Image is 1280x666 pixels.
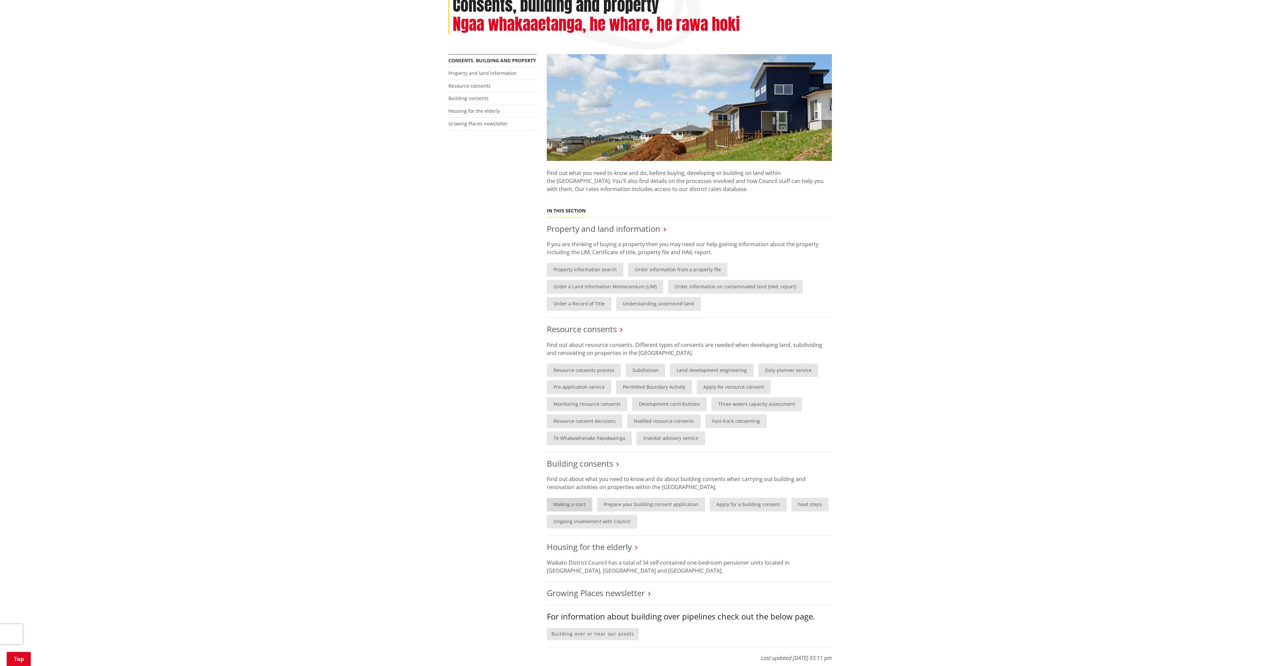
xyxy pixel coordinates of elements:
[547,458,613,469] a: Building consents
[547,587,645,598] a: Growing Places newsletter
[547,559,832,575] p: Waikato District Council has a total of 34 self-contained one-bedroom pensioner units located in ...
[627,414,701,428] a: Notified resource consents
[547,647,832,662] p: Last updated [DATE] 03:11 pm
[547,475,832,491] p: Find out about what you need to know and do about building consents when carrying out building an...
[547,432,632,445] a: Te Whakawhanake Papakaainga
[547,397,627,411] a: Monitoring resource consents
[616,380,692,394] a: Permitted Boundary Activity
[547,54,832,161] img: Land-and-property-landscape
[547,498,592,511] a: Making a start
[547,297,611,311] a: Order a Record of Title
[547,240,832,256] p: If you are thinking of buying a property then you may need our help gaining information about the...
[758,364,818,377] a: Duty planner service
[547,380,611,394] a: Pre-application service
[547,414,622,428] a: Resource consent decisions
[616,297,701,311] a: Understanding unserviced land
[1249,638,1273,662] iframe: Messenger Launcher
[636,432,705,445] a: Investor advisory service
[448,57,536,64] a: Consents, building and property
[547,223,660,234] a: Property and land information
[668,280,803,294] a: Order information on contaminated land (HAIL report)
[448,120,508,127] a: Growing Places newsletter
[547,364,621,377] a: Resource consents process
[597,498,705,511] a: Prepare your building consent application
[710,498,787,511] a: Apply for a building consent
[670,364,754,377] a: Land development engineering
[547,628,639,640] a: Building over or near our assets
[448,108,500,114] a: Housing for the elderly
[547,341,832,357] p: Find out about resource consents. Different types of consents are needed when developing land, su...
[705,414,767,428] a: Fast-track consenting
[697,380,771,394] a: Apply for resource consent
[547,541,632,552] a: Housing for the elderly
[626,364,665,377] a: Subdivision
[632,397,707,411] a: Development contributions
[547,280,663,294] a: Order a Land Information Memorandum (LIM)
[448,95,489,101] a: Building consents
[628,263,728,277] a: Order information from a property file
[547,208,586,214] h5: In this section
[711,397,802,411] a: Three waters capacity assessment
[7,652,31,666] a: Top
[547,323,617,335] a: Resource consents
[547,161,832,201] p: Find out what you need to know and do, before buying, developing or building on land within the [...
[453,15,740,34] h2: Ngaa whakaaetanga, he whare, he rawa hoki
[547,612,832,622] h3: For information about building over pipelines check out the below page.
[547,515,637,529] a: Ongoing involvement with Council
[791,498,829,511] a: Next steps
[448,83,491,89] a: Resource consents
[448,70,517,76] a: Property and land information
[547,263,623,277] a: Property information search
